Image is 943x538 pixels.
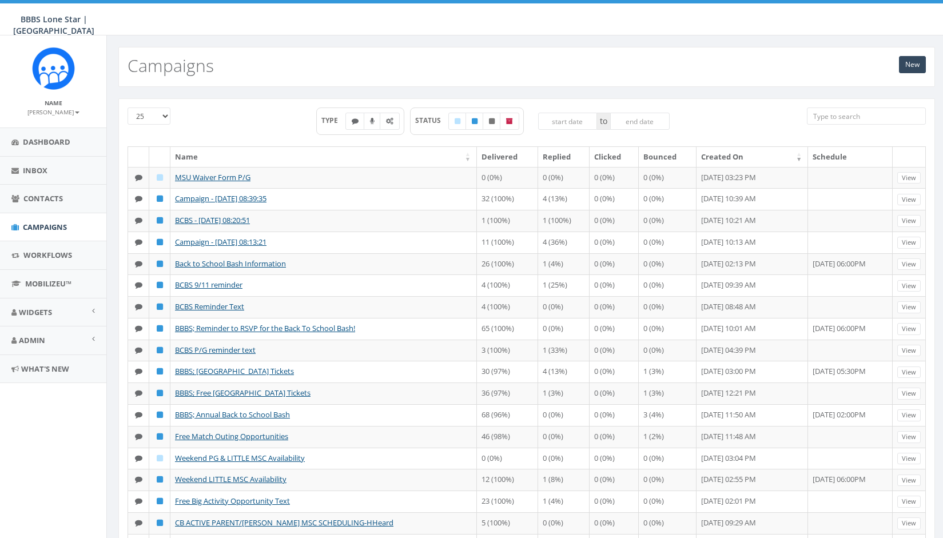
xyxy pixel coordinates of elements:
a: BCBS Reminder Text [175,301,244,312]
td: [DATE] 10:01 AM [697,318,808,340]
a: BCBS 9/11 reminder [175,280,242,290]
td: 0 (0%) [590,491,639,512]
label: Draft [448,113,467,130]
a: BBBS; Reminder to RSVP for the Back To School Bash! [175,323,355,333]
a: BCBS P/G reminder text [175,345,256,355]
span: STATUS [415,115,449,125]
i: Ringless Voice Mail [370,118,375,125]
td: 0 (0%) [639,448,697,469]
td: 4 (100%) [477,296,538,318]
label: Automated Message [380,113,400,130]
td: 0 (0%) [590,318,639,340]
a: View [897,388,921,400]
td: [DATE] 03:23 PM [697,167,808,189]
a: BBBS; Free [GEOGRAPHIC_DATA] Tickets [175,388,311,398]
td: 11 (100%) [477,232,538,253]
td: 0 (0%) [639,274,697,296]
td: 46 (98%) [477,426,538,448]
h2: Campaigns [128,56,214,75]
th: Replied [538,147,590,167]
i: Automated Message [386,118,393,125]
td: 0 (0%) [590,340,639,361]
td: 1 (33%) [538,340,590,361]
a: Campaign - [DATE] 08:13:21 [175,237,266,247]
i: Text SMS [135,389,142,397]
a: View [897,301,921,313]
i: Text SMS [135,519,142,527]
td: 4 (13%) [538,188,590,210]
input: start date [538,113,598,130]
td: [DATE] 06:00PM [808,469,893,491]
i: Text SMS [352,118,359,125]
i: Text SMS [135,174,142,181]
a: BBBS; Annual Back to School Bash [175,409,290,420]
td: 1 (100%) [538,210,590,232]
td: 0 (0%) [590,426,639,448]
th: Clicked [590,147,639,167]
td: [DATE] 04:39 PM [697,340,808,361]
a: View [897,194,921,206]
td: [DATE] 10:39 AM [697,188,808,210]
a: Free Match Outing Opportunities [175,431,288,441]
i: Published [157,281,163,289]
td: [DATE] 10:13 AM [697,232,808,253]
td: 0 (0%) [590,210,639,232]
td: 12 (100%) [477,469,538,491]
td: 5 (100%) [477,512,538,534]
i: Text SMS [135,433,142,440]
i: Draft [157,455,163,462]
a: View [897,366,921,378]
td: 0 (0%) [639,512,697,534]
td: 4 (100%) [477,274,538,296]
td: 0 (0%) [590,232,639,253]
span: to [597,113,610,130]
td: 0 (0%) [639,210,697,232]
td: 68 (96%) [477,404,538,426]
td: 0 (0%) [639,296,697,318]
span: Workflows [23,250,72,260]
i: Text SMS [135,368,142,375]
td: 0 (0%) [477,167,538,189]
i: Text SMS [135,303,142,310]
span: Dashboard [23,137,70,147]
i: Published [157,238,163,246]
td: 3 (4%) [639,404,697,426]
label: Ringless Voice Mail [364,113,381,130]
a: View [897,431,921,443]
td: 0 (0%) [538,296,590,318]
td: 30 (97%) [477,361,538,382]
a: CB ACTIVE PARENT/[PERSON_NAME] MSC SCHEDULING-HHeard [175,517,393,528]
td: 23 (100%) [477,491,538,512]
td: 3 (100%) [477,340,538,361]
i: Published [157,217,163,224]
td: 0 (0%) [590,361,639,382]
td: 0 (0%) [538,167,590,189]
i: Text SMS [135,346,142,354]
td: [DATE] 11:50 AM [697,404,808,426]
i: Text SMS [135,411,142,419]
a: Campaign - [DATE] 08:39:35 [175,193,266,204]
i: Draft [455,118,460,125]
i: Published [157,411,163,419]
td: [DATE] 09:39 AM [697,274,808,296]
a: View [897,517,921,529]
i: Text SMS [135,195,142,202]
td: 0 (0%) [538,512,590,534]
td: 0 (0%) [639,253,697,275]
i: Published [157,260,163,268]
td: 0 (0%) [590,469,639,491]
span: Contacts [23,193,63,204]
td: 1 (3%) [639,382,697,404]
a: View [897,323,921,335]
td: [DATE] 02:00PM [808,404,893,426]
a: View [897,496,921,508]
td: 0 (0%) [639,491,697,512]
i: Published [157,195,163,202]
td: 32 (100%) [477,188,538,210]
th: Schedule [808,147,893,167]
input: Type to search [807,107,926,125]
td: 1 (4%) [538,253,590,275]
th: Bounced [639,147,697,167]
span: Admin [19,335,45,345]
td: [DATE] 03:00 PM [697,361,808,382]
